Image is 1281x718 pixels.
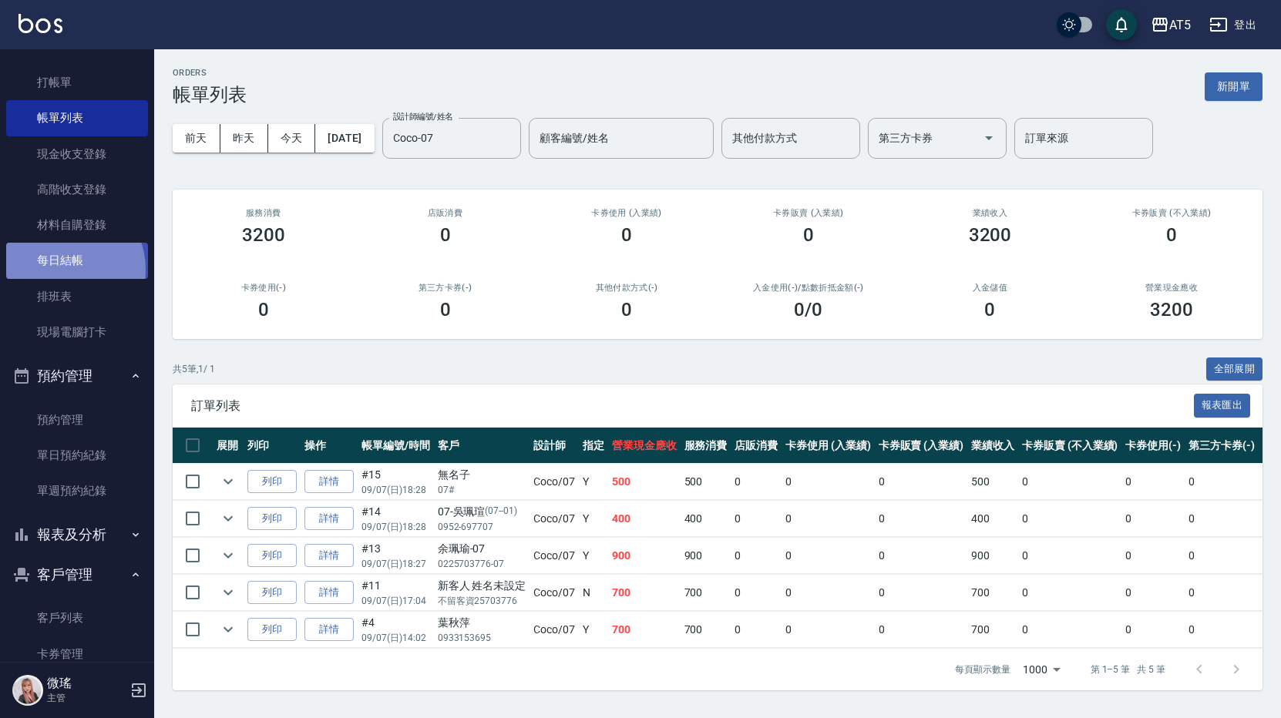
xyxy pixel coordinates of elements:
[6,600,148,636] a: 客戶列表
[782,575,875,611] td: 0
[875,575,968,611] td: 0
[358,501,434,537] td: #14
[6,314,148,350] a: 現場電腦打卡
[1017,649,1066,690] div: 1000
[358,428,434,464] th: 帳單編號/時間
[6,402,148,438] a: 預約管理
[242,224,285,246] h3: 3200
[438,520,526,534] p: 0952-697707
[1018,612,1121,648] td: 0
[6,356,148,396] button: 預約管理
[6,636,148,672] a: 卡券管理
[1121,612,1185,648] td: 0
[1185,428,1259,464] th: 第三方卡券(-)
[6,207,148,243] a: 材料自購登錄
[6,65,148,100] a: 打帳單
[247,507,297,531] button: 列印
[191,398,1194,414] span: 訂單列表
[247,544,297,568] button: 列印
[621,224,632,246] h3: 0
[217,581,240,604] button: expand row
[782,501,875,537] td: 0
[244,428,301,464] th: 列印
[191,283,336,293] h2: 卡券使用(-)
[217,470,240,493] button: expand row
[1018,428,1121,464] th: 卡券販賣 (不入業績)
[967,464,1018,500] td: 500
[681,464,731,500] td: 500
[361,557,430,571] p: 09/07 (日) 18:27
[530,464,579,500] td: Coco /07
[438,631,526,645] p: 0933153695
[358,575,434,611] td: #11
[918,208,1063,218] h2: 業績收入
[1018,501,1121,537] td: 0
[1205,72,1263,101] button: 新開單
[6,243,148,278] a: 每日結帳
[438,483,526,497] p: 07#
[173,84,247,106] h3: 帳單列表
[361,520,430,534] p: 09/07 (日) 18:28
[803,224,814,246] h3: 0
[373,283,518,293] h2: 第三方卡券(-)
[304,507,354,531] a: 詳情
[361,631,430,645] p: 09/07 (日) 14:02
[220,124,268,153] button: 昨天
[875,612,968,648] td: 0
[579,464,608,500] td: Y
[554,208,699,218] h2: 卡券使用 (入業績)
[438,541,526,557] div: 余珮瑜-07
[731,501,782,537] td: 0
[304,470,354,494] a: 詳情
[1121,538,1185,574] td: 0
[967,501,1018,537] td: 400
[984,299,995,320] h3: 0
[173,124,220,153] button: 前天
[608,612,681,648] td: 700
[18,14,62,33] img: Logo
[1205,79,1263,93] a: 新開單
[258,299,269,320] h3: 0
[1185,538,1259,574] td: 0
[393,111,453,122] label: 設計師編號/姓名
[1018,575,1121,611] td: 0
[1166,224,1177,246] h3: 0
[621,299,632,320] h3: 0
[315,124,374,153] button: [DATE]
[967,538,1018,574] td: 900
[1099,283,1244,293] h2: 營業現金應收
[438,615,526,631] div: 葉秋萍
[173,362,215,376] p: 共 5 筆, 1 / 1
[918,283,1063,293] h2: 入金儲值
[1185,501,1259,537] td: 0
[6,136,148,172] a: 現金收支登錄
[608,464,681,500] td: 500
[794,299,822,320] h3: 0 /0
[731,538,782,574] td: 0
[304,544,354,568] a: 詳情
[1150,299,1193,320] h3: 3200
[247,581,297,605] button: 列印
[554,283,699,293] h2: 其他付款方式(-)
[1018,538,1121,574] td: 0
[1091,663,1165,676] p: 第 1–5 筆 共 5 筆
[217,544,240,567] button: expand row
[1194,398,1251,412] a: 報表匯出
[173,68,247,78] h2: ORDERS
[1206,357,1263,381] button: 全部展開
[6,555,148,595] button: 客戶管理
[955,663,1010,676] p: 每頁顯示數量
[438,467,526,483] div: 無名子
[1194,394,1251,418] button: 報表匯出
[268,124,316,153] button: 今天
[579,501,608,537] td: Y
[6,100,148,136] a: 帳單列表
[440,224,451,246] h3: 0
[438,557,526,571] p: 0225703776-07
[247,470,297,494] button: 列印
[530,428,579,464] th: 設計師
[1185,575,1259,611] td: 0
[485,504,517,520] p: (07--01)
[247,618,297,642] button: 列印
[967,575,1018,611] td: 700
